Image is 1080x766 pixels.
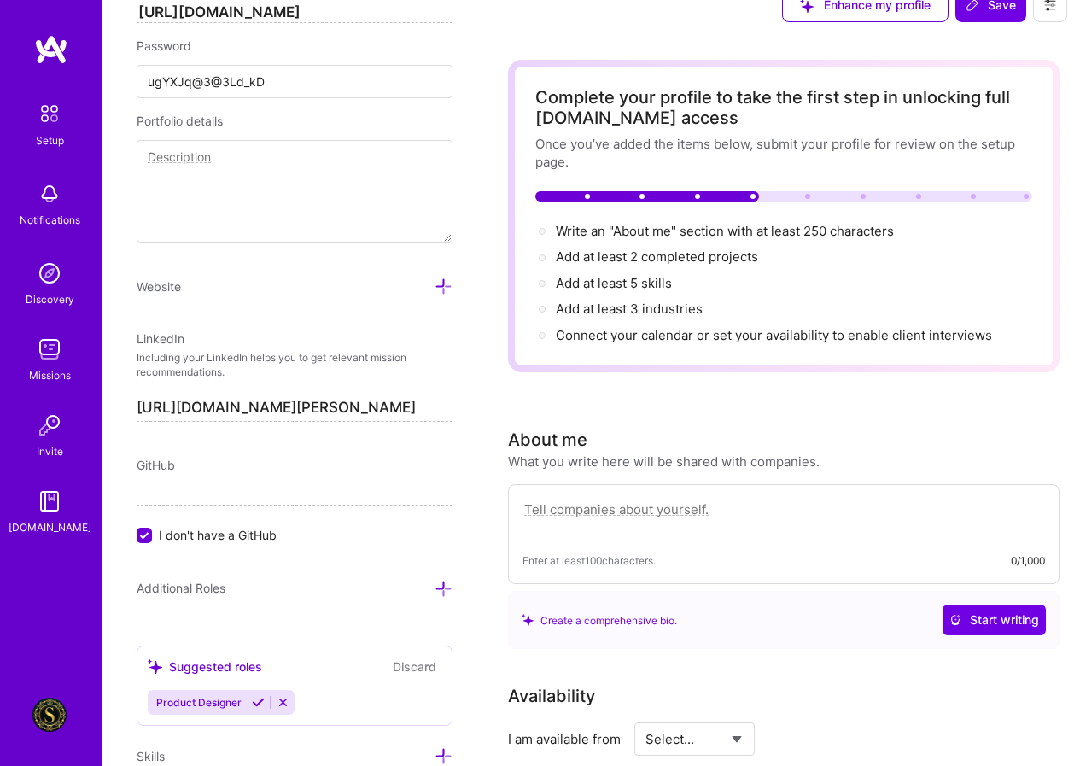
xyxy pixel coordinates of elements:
span: Website [137,279,181,294]
input: http://... [137,3,452,23]
i: icon SuggestedTeams [148,659,162,674]
div: Invite [37,442,63,460]
span: LinkedIn [137,331,184,346]
div: Password [137,37,452,55]
img: bell [32,177,67,211]
div: Availability [508,683,595,709]
div: Complete your profile to take the first step in unlocking full [DOMAIN_NAME] access [535,87,1032,128]
img: guide book [32,484,67,518]
span: Start writing [949,611,1039,629]
button: Discard [388,657,441,676]
input: Password [137,65,452,98]
span: I don't have a GitHub [159,526,277,544]
div: [DOMAIN_NAME] [9,518,91,536]
span: Add at least 2 completed projects [556,249,758,265]
p: Including your LinkedIn helps you to get relevant mission recommendations. [137,351,452,380]
span: Product Designer [156,696,242,709]
div: 0/1,000 [1011,552,1045,570]
i: icon SuggestedTeams [522,614,534,626]
div: Missions [29,366,71,384]
img: logo [34,34,68,65]
img: User Avatar [32,698,67,732]
a: User Avatar [28,698,71,732]
img: discovery [32,256,67,290]
button: Start writing [943,605,1046,635]
img: Invite [32,408,67,442]
div: Notifications [20,211,80,229]
div: What you write here will be shared with companies. [508,453,820,471]
div: Suggested roles [148,658,262,675]
div: Setup [36,132,64,149]
span: Add at least 5 skills [556,275,672,291]
div: About me [508,427,587,453]
div: Discovery [26,290,74,308]
span: Additional Roles [137,581,225,595]
div: Portfolio details [137,112,452,130]
span: Enter at least 100 characters. [522,552,656,570]
img: teamwork [32,332,67,366]
span: GitHub [137,458,175,472]
div: I am available from [508,730,621,748]
div: Once you’ve added the items below, submit your profile for review on the setup page. [535,135,1032,171]
img: setup [32,96,67,132]
div: Create a comprehensive bio. [522,611,677,629]
i: icon CrystalBallWhite [949,614,961,626]
span: Skills [137,749,165,763]
i: Reject [277,696,289,709]
span: Add at least 3 industries [556,301,703,317]
i: Accept [252,696,265,709]
span: Connect your calendar or set your availability to enable client interviews [556,327,992,343]
span: Write an "About me" section with at least 250 characters [556,223,897,239]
